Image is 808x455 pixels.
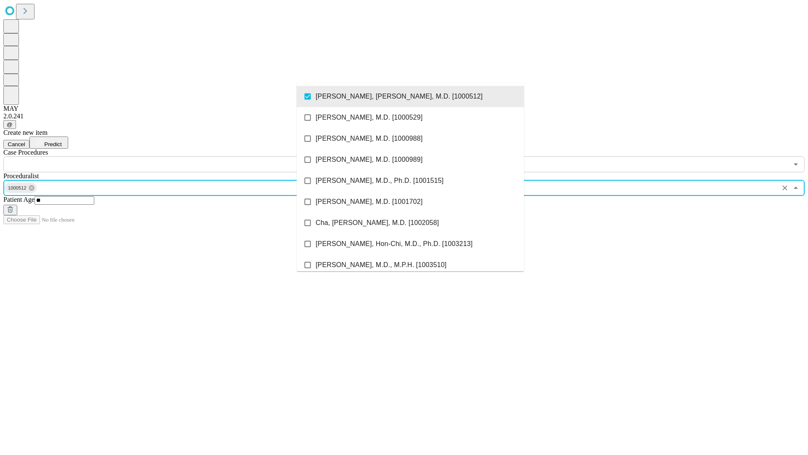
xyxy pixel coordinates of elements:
[316,218,439,228] span: Cha, [PERSON_NAME], M.D. [1002058]
[316,176,444,186] span: [PERSON_NAME], M.D., Ph.D. [1001515]
[3,112,805,120] div: 2.0.241
[5,183,30,193] span: 1000512
[316,91,483,102] span: [PERSON_NAME], [PERSON_NAME], M.D. [1000512]
[29,136,68,149] button: Predict
[3,140,29,149] button: Cancel
[3,172,39,179] span: Proceduralist
[779,182,791,194] button: Clear
[316,197,423,207] span: [PERSON_NAME], M.D. [1001702]
[316,155,423,165] span: [PERSON_NAME], M.D. [1000989]
[3,120,16,129] button: @
[3,129,48,136] span: Create new item
[44,141,61,147] span: Predict
[3,196,35,203] span: Patient Age
[316,112,423,123] span: [PERSON_NAME], M.D. [1000529]
[3,149,48,156] span: Scheduled Procedure
[7,121,13,128] span: @
[790,182,802,194] button: Close
[316,260,447,270] span: [PERSON_NAME], M.D., M.P.H. [1003510]
[790,158,802,170] button: Open
[3,105,805,112] div: MAY
[316,134,423,144] span: [PERSON_NAME], M.D. [1000988]
[8,141,25,147] span: Cancel
[5,183,37,193] div: 1000512
[316,239,473,249] span: [PERSON_NAME], Hon-Chi, M.D., Ph.D. [1003213]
